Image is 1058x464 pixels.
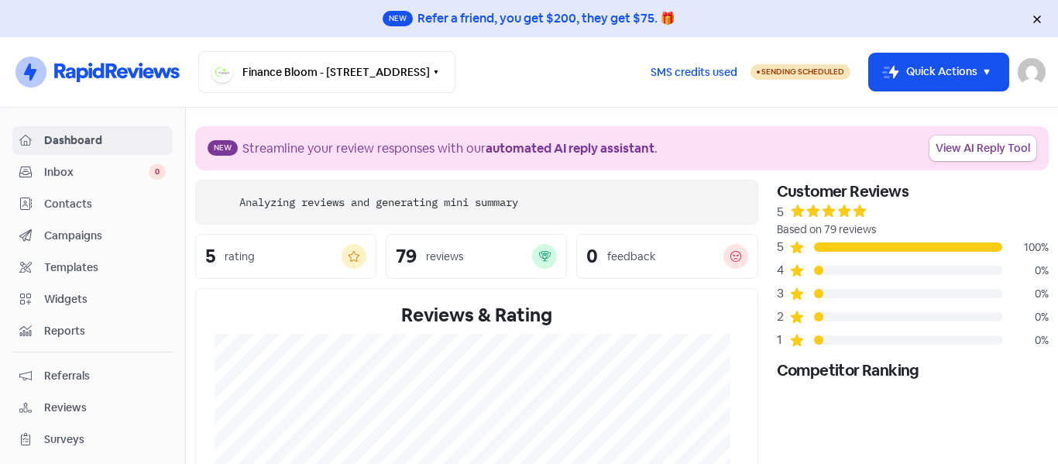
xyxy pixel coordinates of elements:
[1002,286,1049,302] div: 0%
[239,194,518,211] div: Analyzing reviews and generating mini summary
[44,132,166,149] span: Dashboard
[651,64,737,81] span: SMS credits used
[12,425,173,454] a: Surveys
[44,164,149,180] span: Inbox
[396,247,417,266] div: 79
[1002,239,1049,256] div: 100%
[386,234,567,279] a: 79reviews
[44,400,166,416] span: Reviews
[149,164,166,180] span: 0
[777,180,1049,203] div: Customer Reviews
[1018,58,1046,86] img: User
[751,63,850,81] a: Sending Scheduled
[44,323,166,339] span: Reports
[417,9,675,28] div: Refer a friend, you get $200, they get $75. 🎁
[777,222,1049,238] div: Based on 79 reviews
[1002,309,1049,325] div: 0%
[12,158,173,187] a: Inbox 0
[12,190,173,218] a: Contacts
[869,53,1008,91] button: Quick Actions
[12,362,173,390] a: Referrals
[44,228,166,244] span: Campaigns
[12,222,173,250] a: Campaigns
[44,368,166,384] span: Referrals
[586,247,598,266] div: 0
[205,247,215,266] div: 5
[12,317,173,345] a: Reports
[777,203,784,222] div: 5
[777,308,789,326] div: 2
[12,253,173,282] a: Templates
[225,249,255,265] div: rating
[12,285,173,314] a: Widgets
[761,67,844,77] span: Sending Scheduled
[486,140,654,156] b: automated AI reply assistant
[44,259,166,276] span: Templates
[637,63,751,79] a: SMS credits used
[44,431,166,448] span: Surveys
[1002,263,1049,279] div: 0%
[383,11,413,26] span: New
[777,359,1049,382] div: Competitor Ranking
[208,140,238,156] span: New
[426,249,463,265] div: reviews
[777,238,789,256] div: 5
[777,331,789,349] div: 1
[44,291,166,308] span: Widgets
[1002,332,1049,349] div: 0%
[215,301,739,329] div: Reviews & Rating
[12,394,173,422] a: Reviews
[777,284,789,303] div: 3
[607,249,655,265] div: feedback
[198,51,455,93] button: Finance Bloom - [STREET_ADDRESS]
[576,234,757,279] a: 0feedback
[242,139,658,158] div: Streamline your review responses with our .
[195,234,376,279] a: 5rating
[929,136,1036,161] a: View AI Reply Tool
[44,196,166,212] span: Contacts
[12,126,173,155] a: Dashboard
[777,261,789,280] div: 4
